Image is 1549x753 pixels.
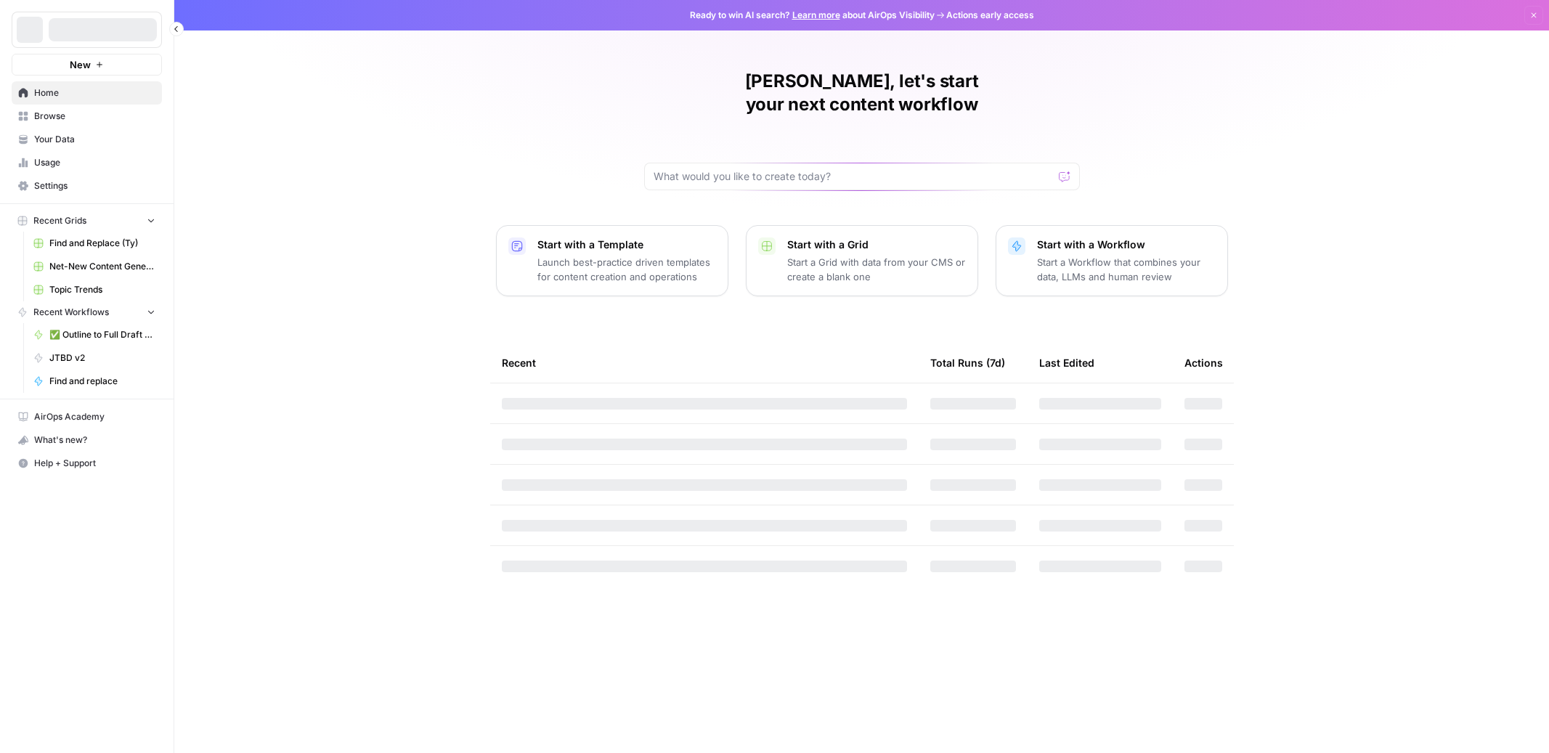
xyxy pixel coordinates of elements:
span: Recent Workflows [33,306,109,319]
span: Actions early access [946,9,1034,22]
h1: [PERSON_NAME], let's start your next content workflow [644,70,1080,116]
button: Recent Grids [12,210,162,232]
a: Usage [12,151,162,174]
p: Launch best-practice driven templates for content creation and operations [537,255,716,284]
button: New [12,54,162,76]
a: AirOps Academy [12,405,162,428]
span: Settings [34,179,155,192]
a: Net-New Content Generator - Grid Template [27,255,162,278]
span: Help + Support [34,457,155,470]
p: Start with a Workflow [1037,237,1216,252]
div: Recent [502,343,907,383]
p: Start with a Template [537,237,716,252]
span: Usage [34,156,155,169]
span: Topic Trends [49,283,155,296]
span: Browse [34,110,155,123]
input: What would you like to create today? [654,169,1053,184]
button: Start with a GridStart a Grid with data from your CMS or create a blank one [746,225,978,296]
button: Help + Support [12,452,162,475]
div: What's new? [12,429,161,451]
button: Start with a WorkflowStart a Workflow that combines your data, LLMs and human review [996,225,1228,296]
a: Settings [12,174,162,198]
a: JTBD v2 [27,346,162,370]
span: Find and Replace (Ty) [49,237,155,250]
a: Your Data [12,128,162,151]
p: Start a Grid with data from your CMS or create a blank one [787,255,966,284]
button: What's new? [12,428,162,452]
span: Home [34,86,155,99]
a: Find and Replace (Ty) [27,232,162,255]
p: Start with a Grid [787,237,966,252]
div: Last Edited [1039,343,1094,383]
span: Recent Grids [33,214,86,227]
span: AirOps Academy [34,410,155,423]
a: Find and replace [27,370,162,393]
button: Recent Workflows [12,301,162,323]
a: Topic Trends [27,278,162,301]
span: Find and replace [49,375,155,388]
span: New [70,57,91,72]
span: Your Data [34,133,155,146]
span: Ready to win AI search? about AirOps Visibility [690,9,935,22]
p: Start a Workflow that combines your data, LLMs and human review [1037,255,1216,284]
button: Start with a TemplateLaunch best-practice driven templates for content creation and operations [496,225,728,296]
div: Actions [1184,343,1223,383]
span: JTBD v2 [49,351,155,365]
a: Home [12,81,162,105]
a: ✅ Outline to Full Draft - Updated 5/6 [27,323,162,346]
span: ✅ Outline to Full Draft - Updated 5/6 [49,328,155,341]
a: Learn more [792,9,840,20]
a: Browse [12,105,162,128]
div: Total Runs (7d) [930,343,1005,383]
span: Net-New Content Generator - Grid Template [49,260,155,273]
